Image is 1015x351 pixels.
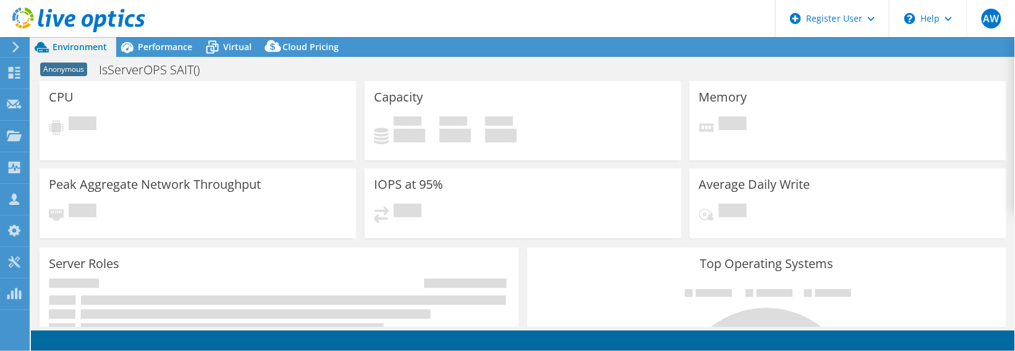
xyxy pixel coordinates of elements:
span: Pending [719,116,747,133]
span: Pending [69,116,96,133]
h4: 0 GiB [485,129,517,142]
svg: \n [904,13,915,24]
span: Used [394,116,422,129]
h3: Average Daily Write [699,178,810,191]
span: Cloud Pricing [282,41,339,53]
h3: CPU [49,90,74,104]
h3: Memory [699,90,747,104]
span: Pending [69,204,96,220]
span: Pending [719,204,747,220]
h3: Top Operating Systems [537,257,997,271]
span: Anonymous [40,63,87,76]
h3: IOPS at 95% [374,178,443,191]
h3: Server Roles [49,257,119,271]
h3: Capacity [374,90,423,104]
span: Virtual [223,41,252,53]
span: Pending [394,204,422,220]
span: Performance [138,41,192,53]
h4: 0 GiB [394,129,425,142]
h1: IsServerOPS SAIT() [93,63,219,77]
span: Total [485,116,513,129]
span: AW [982,9,1001,28]
span: Environment [53,41,107,53]
span: Free [440,116,467,129]
h3: Peak Aggregate Network Throughput [49,178,261,191]
h4: 0 GiB [440,129,471,142]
